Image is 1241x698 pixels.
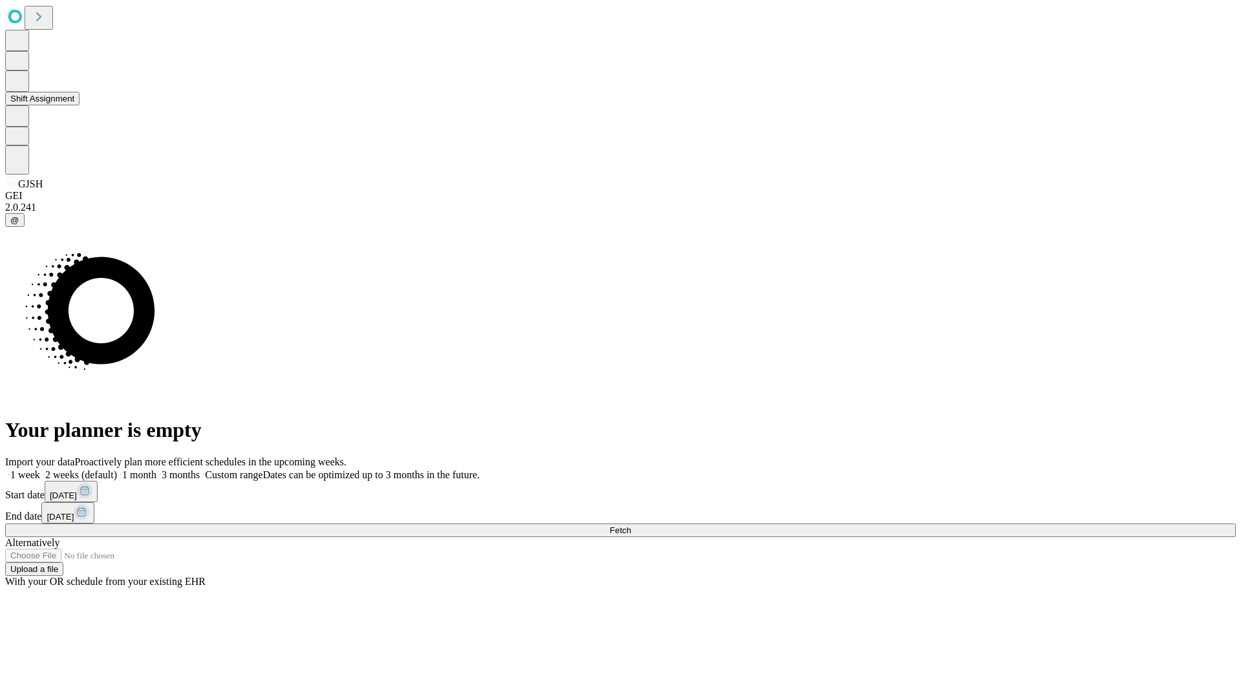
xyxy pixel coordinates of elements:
[5,190,1236,202] div: GEI
[45,481,98,502] button: [DATE]
[610,525,631,535] span: Fetch
[10,215,19,225] span: @
[10,469,40,480] span: 1 week
[5,562,63,576] button: Upload a file
[5,418,1236,442] h1: Your planner is empty
[5,481,1236,502] div: Start date
[5,456,75,467] span: Import your data
[5,202,1236,213] div: 2.0.241
[41,502,94,523] button: [DATE]
[205,469,262,480] span: Custom range
[263,469,480,480] span: Dates can be optimized up to 3 months in the future.
[122,469,156,480] span: 1 month
[45,469,117,480] span: 2 weeks (default)
[47,512,74,522] span: [DATE]
[75,456,346,467] span: Proactively plan more efficient schedules in the upcoming weeks.
[18,178,43,189] span: GJSH
[5,213,25,227] button: @
[5,502,1236,523] div: End date
[50,491,77,500] span: [DATE]
[5,576,206,587] span: With your OR schedule from your existing EHR
[162,469,200,480] span: 3 months
[5,523,1236,537] button: Fetch
[5,92,80,105] button: Shift Assignment
[5,537,59,548] span: Alternatively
